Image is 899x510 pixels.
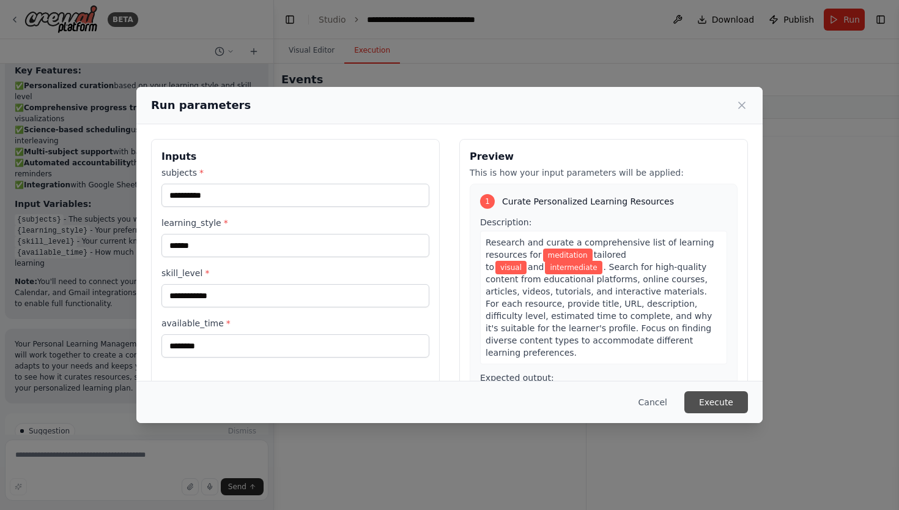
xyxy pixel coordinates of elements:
[151,97,251,114] h2: Run parameters
[486,262,712,358] span: . Search for high-quality content from educational platforms, online courses, articles, videos, t...
[502,195,674,208] span: Curate Personalized Learning Resources
[629,391,677,413] button: Cancel
[480,194,495,209] div: 1
[486,250,626,272] span: tailored to
[486,238,714,260] span: Research and curate a comprehensive list of learning resources for
[161,317,429,329] label: available_time
[684,391,748,413] button: Execute
[161,217,429,229] label: learning_style
[470,149,738,164] h3: Preview
[470,167,738,179] p: This is how your input parameters will be applied:
[161,149,429,164] h3: Inputs
[543,249,593,262] span: Variable: subjects
[528,262,544,272] span: and
[545,261,602,274] span: Variable: skill_level
[480,217,531,227] span: Description:
[161,267,429,279] label: skill_level
[480,373,554,383] span: Expected output:
[495,261,527,274] span: Variable: learning_style
[161,167,429,179] label: subjects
